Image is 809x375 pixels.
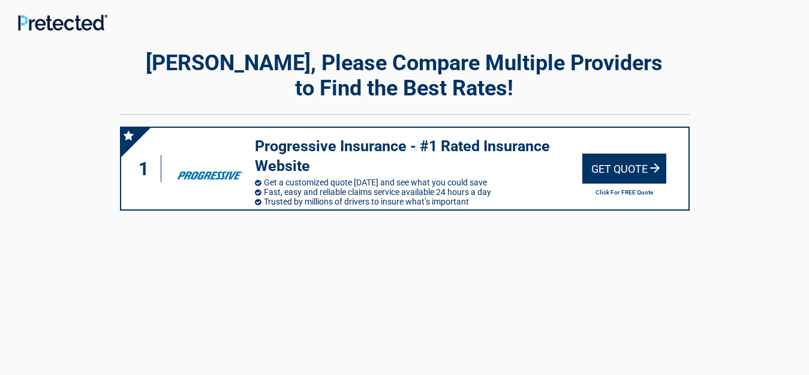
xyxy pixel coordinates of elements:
[255,137,582,176] h3: Progressive Insurance - #1 Rated Insurance Website
[255,178,582,187] li: Get a customized quote [DATE] and see what you could save
[582,189,666,196] h2: Click For FREE Quote
[120,50,690,101] h2: [PERSON_NAME], Please Compare Multiple Providers to Find the Best Rates!
[18,14,107,31] img: Main Logo
[582,154,666,184] div: Get Quote
[133,155,162,182] div: 1
[255,187,582,197] li: Fast, easy and reliable claims service available 24 hours a day
[172,150,248,187] img: progressive's logo
[255,197,582,206] li: Trusted by millions of drivers to insure what’s important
